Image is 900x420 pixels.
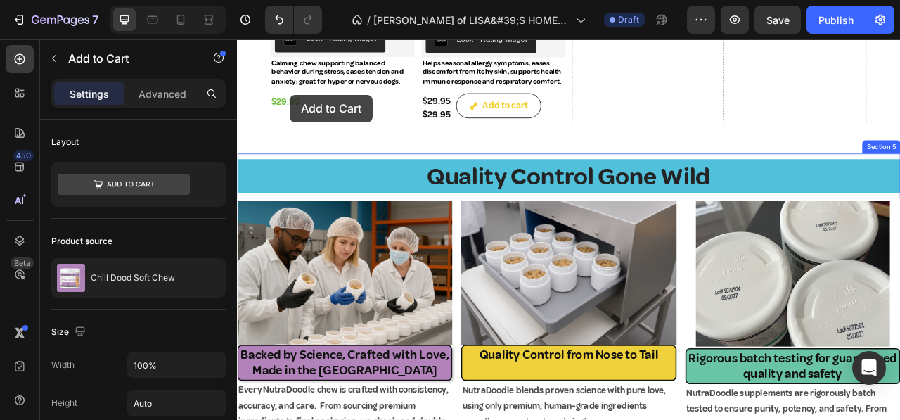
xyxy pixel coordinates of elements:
[265,6,322,34] div: Undo/Redo
[51,235,112,248] div: Product source
[51,323,89,342] div: Size
[51,359,75,371] div: Width
[852,351,886,385] div: Open Intercom Messenger
[6,6,105,34] button: 7
[51,397,77,409] div: Height
[128,390,225,416] input: Auto
[70,87,109,101] p: Settings
[754,6,801,34] button: Save
[13,150,34,161] div: 450
[373,13,570,27] span: [PERSON_NAME] of LISA&#39;S HOMEPAGE -NEW [DATE]
[11,257,34,269] div: Beta
[237,39,900,420] iframe: Design area
[367,13,371,27] span: /
[128,352,225,378] input: Auto
[92,11,98,28] p: 7
[51,136,79,148] div: Layout
[68,50,188,67] p: Add to Cart
[766,14,790,26] span: Save
[91,273,175,283] p: Chill Dood Soft Chew
[806,6,866,34] button: Publish
[818,13,854,27] div: Publish
[57,264,85,292] img: product feature img
[139,87,186,101] p: Advanced
[618,13,639,26] span: Draft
